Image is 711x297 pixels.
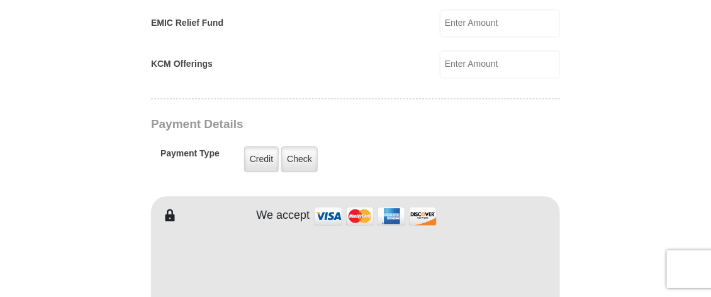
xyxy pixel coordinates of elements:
[257,209,310,223] h4: We accept
[151,16,223,30] label: EMIC Relief Fund
[281,146,318,172] label: Check
[160,148,220,165] h5: Payment Type
[244,146,279,172] label: Credit
[151,117,472,132] h3: Payment Details
[440,9,560,37] input: Enter Amount
[313,202,439,230] img: credit cards accepted
[440,50,560,78] input: Enter Amount
[151,57,213,71] label: KCM Offerings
